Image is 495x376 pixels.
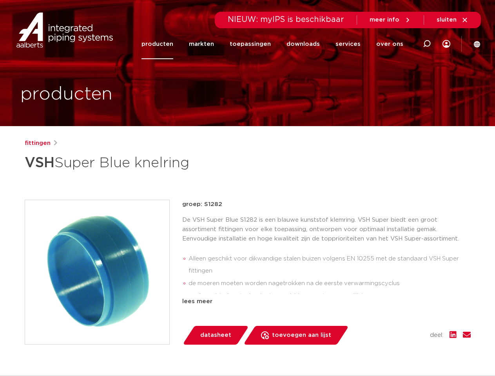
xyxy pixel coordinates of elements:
[370,16,411,23] a: meer info
[189,29,214,59] a: markten
[230,29,271,59] a: toepassingen
[189,277,471,290] li: de moeren moeten worden nagetrokken na de eerste verwarmingscyclus
[189,290,471,302] li: snelle verbindingstechnologie waarbij her-montage mogelijk is
[376,29,403,59] a: over ons
[182,215,471,244] p: De VSH Super Blue S1282 is een blauwe kunststof klemring. VSH Super biedt een groot assortiment f...
[335,29,361,59] a: services
[430,331,443,340] span: deel:
[182,326,249,345] a: datasheet
[25,156,54,170] strong: VSH
[437,16,468,23] a: sluiten
[272,329,331,342] span: toevoegen aan lijst
[20,82,112,107] h1: producten
[228,16,344,23] span: NIEUW: myIPS is beschikbaar
[182,200,471,209] p: groep: S1282
[370,17,399,23] span: meer info
[189,253,471,278] li: Alleen geschikt voor dikwandige stalen buizen volgens EN 10255 met de standaard VSH Super fittingen
[141,29,403,59] nav: Menu
[182,297,471,306] div: lees meer
[200,329,231,342] span: datasheet
[437,17,457,23] span: sluiten
[141,29,173,59] a: producten
[25,151,319,175] h1: Super Blue knelring
[25,139,51,148] a: fittingen
[286,29,320,59] a: downloads
[25,200,169,344] img: Product Image for VSH Super Blue knelring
